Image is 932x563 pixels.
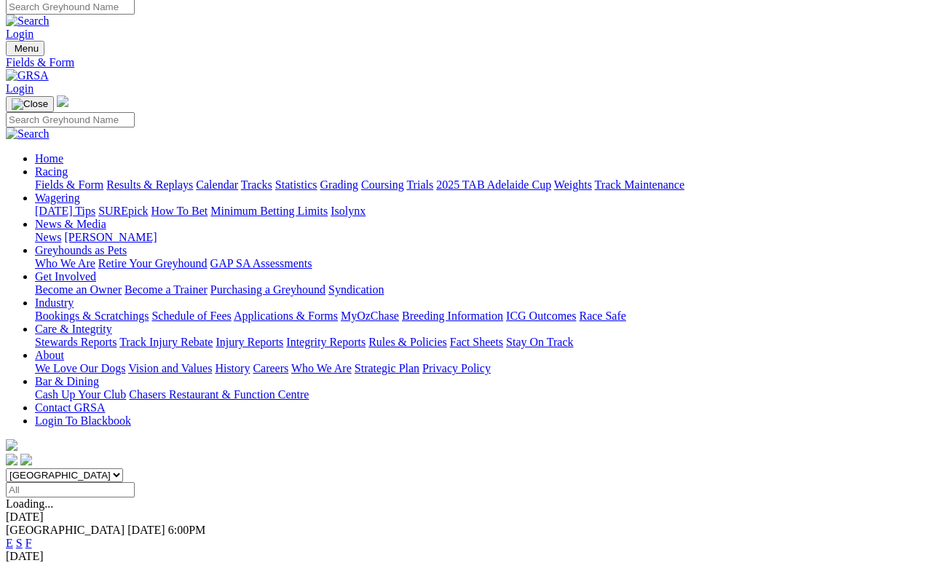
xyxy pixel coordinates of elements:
a: Track Injury Rebate [119,336,213,348]
a: Vision and Values [128,362,212,374]
a: Who We Are [291,362,352,374]
img: logo-grsa-white.png [57,95,68,107]
a: Wagering [35,192,80,204]
img: Search [6,127,50,141]
a: Greyhounds as Pets [35,244,127,256]
a: Injury Reports [216,336,283,348]
a: Rules & Policies [368,336,447,348]
img: GRSA [6,69,49,82]
input: Search [6,112,135,127]
a: Calendar [196,178,238,191]
a: Cash Up Your Club [35,388,126,401]
a: Trials [406,178,433,191]
span: Loading... [6,497,53,510]
a: Racing [35,165,68,178]
div: Wagering [35,205,926,218]
a: How To Bet [151,205,208,217]
a: Purchasing a Greyhound [210,283,325,296]
a: Login [6,82,33,95]
a: Bar & Dining [35,375,99,387]
a: Stay On Track [506,336,573,348]
a: Fields & Form [35,178,103,191]
a: Isolynx [331,205,366,217]
a: MyOzChase [341,310,399,322]
a: Minimum Betting Limits [210,205,328,217]
a: E [6,537,13,549]
div: Greyhounds as Pets [35,257,926,270]
img: twitter.svg [20,454,32,465]
img: logo-grsa-white.png [6,439,17,451]
a: Who We Are [35,257,95,269]
a: Statistics [275,178,317,191]
a: Login To Blackbook [35,414,131,427]
a: News [35,231,61,243]
a: Coursing [361,178,404,191]
a: Weights [554,178,592,191]
a: Race Safe [579,310,625,322]
a: About [35,349,64,361]
a: We Love Our Dogs [35,362,125,374]
div: Care & Integrity [35,336,926,349]
span: [DATE] [127,524,165,536]
div: Industry [35,310,926,323]
a: Become a Trainer [125,283,208,296]
div: [DATE] [6,550,926,563]
a: Grading [320,178,358,191]
a: Care & Integrity [35,323,112,335]
img: Close [12,98,48,110]
div: News & Media [35,231,926,244]
a: History [215,362,250,374]
a: Stewards Reports [35,336,116,348]
button: Toggle navigation [6,96,54,112]
a: 2025 TAB Adelaide Cup [436,178,551,191]
a: S [16,537,23,549]
a: Industry [35,296,74,309]
a: Get Involved [35,270,96,283]
a: Become an Owner [35,283,122,296]
div: [DATE] [6,511,926,524]
a: Careers [253,362,288,374]
span: [GEOGRAPHIC_DATA] [6,524,125,536]
a: Tracks [241,178,272,191]
a: Fields & Form [6,56,926,69]
a: News & Media [35,218,106,230]
a: Integrity Reports [286,336,366,348]
div: Racing [35,178,926,192]
a: Applications & Forms [234,310,338,322]
img: facebook.svg [6,454,17,465]
a: Login [6,28,33,40]
a: Breeding Information [402,310,503,322]
a: [PERSON_NAME] [64,231,157,243]
a: [DATE] Tips [35,205,95,217]
a: Track Maintenance [595,178,684,191]
a: Bookings & Scratchings [35,310,149,322]
a: Results & Replays [106,178,193,191]
a: Fact Sheets [450,336,503,348]
a: F [25,537,32,549]
a: Contact GRSA [35,401,105,414]
img: Search [6,15,50,28]
a: Schedule of Fees [151,310,231,322]
a: Syndication [328,283,384,296]
a: Privacy Policy [422,362,491,374]
span: 6:00PM [168,524,206,536]
a: ICG Outcomes [506,310,576,322]
a: Home [35,152,63,165]
input: Select date [6,482,135,497]
div: Get Involved [35,283,926,296]
span: Menu [15,43,39,54]
a: Strategic Plan [355,362,419,374]
a: Chasers Restaurant & Function Centre [129,388,309,401]
button: Toggle navigation [6,41,44,56]
a: Retire Your Greyhound [98,257,208,269]
a: SUREpick [98,205,148,217]
a: GAP SA Assessments [210,257,312,269]
div: Bar & Dining [35,388,926,401]
div: About [35,362,926,375]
